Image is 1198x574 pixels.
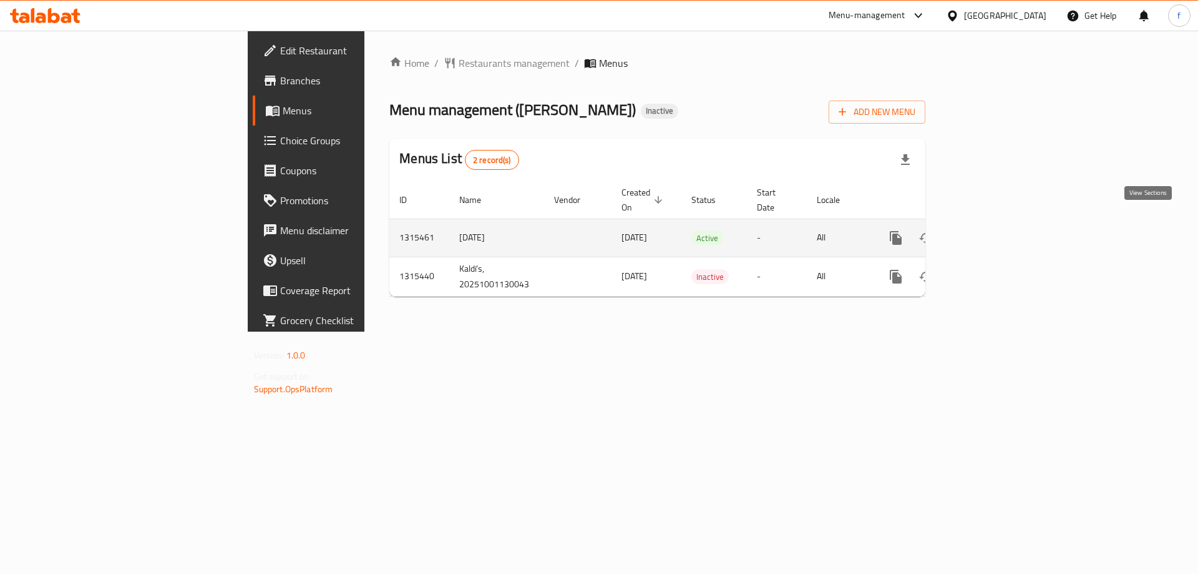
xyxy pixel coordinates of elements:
[280,313,438,328] span: Grocery Checklist
[964,9,1046,22] div: [GEOGRAPHIC_DATA]
[280,253,438,268] span: Upsell
[253,66,448,96] a: Branches
[444,56,570,71] a: Restaurants management
[817,192,856,207] span: Locale
[253,186,448,215] a: Promotions
[449,219,544,257] td: [DATE]
[599,56,628,71] span: Menus
[465,150,519,170] div: Total records count
[399,192,423,207] span: ID
[253,305,448,335] a: Grocery Checklist
[691,270,729,284] span: Inactive
[691,231,723,245] span: Active
[839,104,915,120] span: Add New Menu
[280,223,438,238] span: Menu disclaimer
[449,257,544,296] td: Kaldi’s, 20251001130043
[254,347,285,364] span: Version:
[621,185,666,215] span: Created On
[621,268,647,284] span: [DATE]
[881,223,911,253] button: more
[280,283,438,298] span: Coverage Report
[253,126,448,156] a: Choice Groups
[747,257,807,296] td: -
[691,230,723,245] div: Active
[253,215,448,245] a: Menu disclaimer
[807,219,871,257] td: All
[254,369,311,385] span: Get support on:
[280,43,438,58] span: Edit Restaurant
[253,156,448,186] a: Coupons
[757,185,792,215] span: Start Date
[459,56,570,71] span: Restaurants management
[871,181,1011,219] th: Actions
[280,73,438,88] span: Branches
[829,101,925,124] button: Add New Menu
[1177,9,1181,22] span: f
[807,257,871,296] td: All
[254,381,333,397] a: Support.OpsPlatform
[554,192,597,207] span: Vendor
[641,106,678,116] span: Inactive
[621,229,647,245] span: [DATE]
[399,149,519,170] h2: Menus List
[389,96,636,124] span: Menu management ( [PERSON_NAME] )
[575,56,579,71] li: /
[747,219,807,257] td: -
[881,262,911,292] button: more
[280,163,438,178] span: Coupons
[691,192,732,207] span: Status
[829,8,905,23] div: Menu-management
[286,347,306,364] span: 1.0.0
[253,245,448,275] a: Upsell
[280,193,438,208] span: Promotions
[459,192,497,207] span: Name
[253,96,448,126] a: Menus
[389,56,925,71] nav: breadcrumb
[641,104,678,119] div: Inactive
[253,36,448,66] a: Edit Restaurant
[253,275,448,305] a: Coverage Report
[389,181,1011,297] table: enhanced table
[283,103,438,118] span: Menus
[465,154,519,166] span: 2 record(s)
[691,269,729,284] div: Inactive
[280,133,438,148] span: Choice Groups
[890,145,920,175] div: Export file
[911,262,941,292] button: Change Status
